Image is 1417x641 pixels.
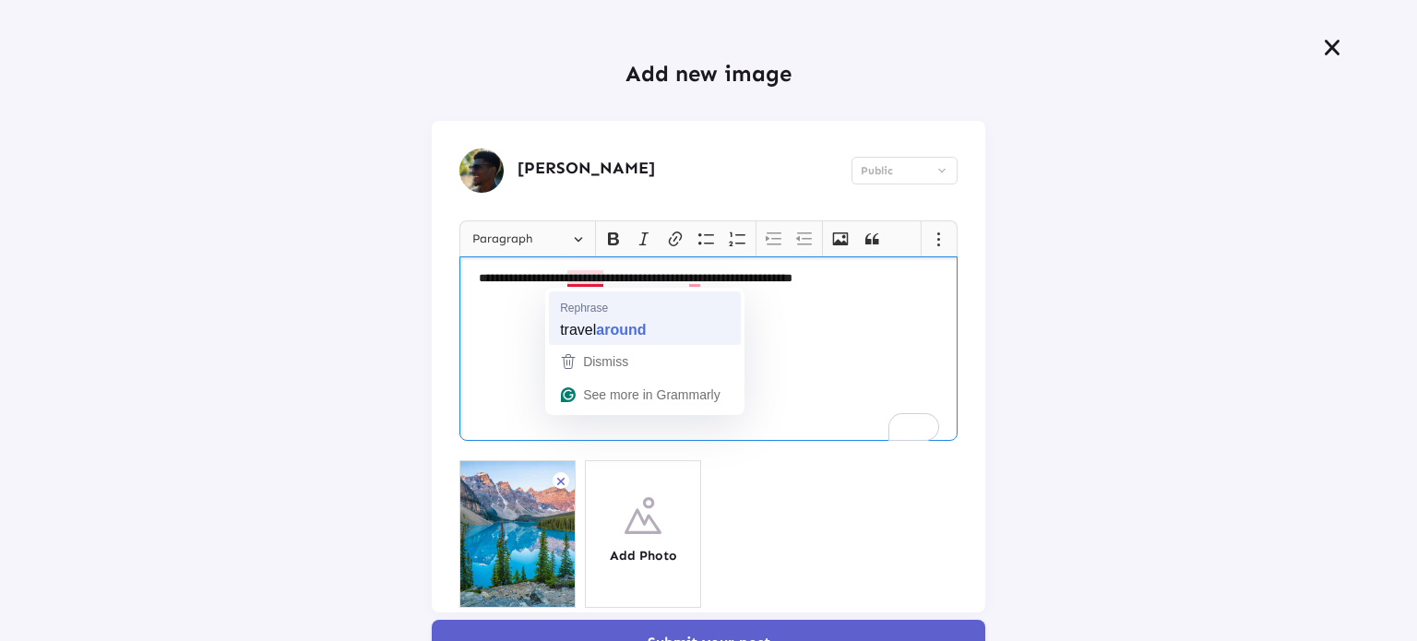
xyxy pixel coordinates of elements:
span: Public [861,164,893,177]
button: Paragraph [464,225,591,254]
h2: Add new image [432,55,985,93]
img: 9k= [460,461,575,607]
h5: [PERSON_NAME] [518,159,851,179]
div: Rich Text Editor, main [459,256,958,441]
div: Editor toolbar [459,220,958,256]
span: Paragraph [472,228,568,250]
img: user-profile [459,148,504,193]
h4: Add Photo [610,549,677,564]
